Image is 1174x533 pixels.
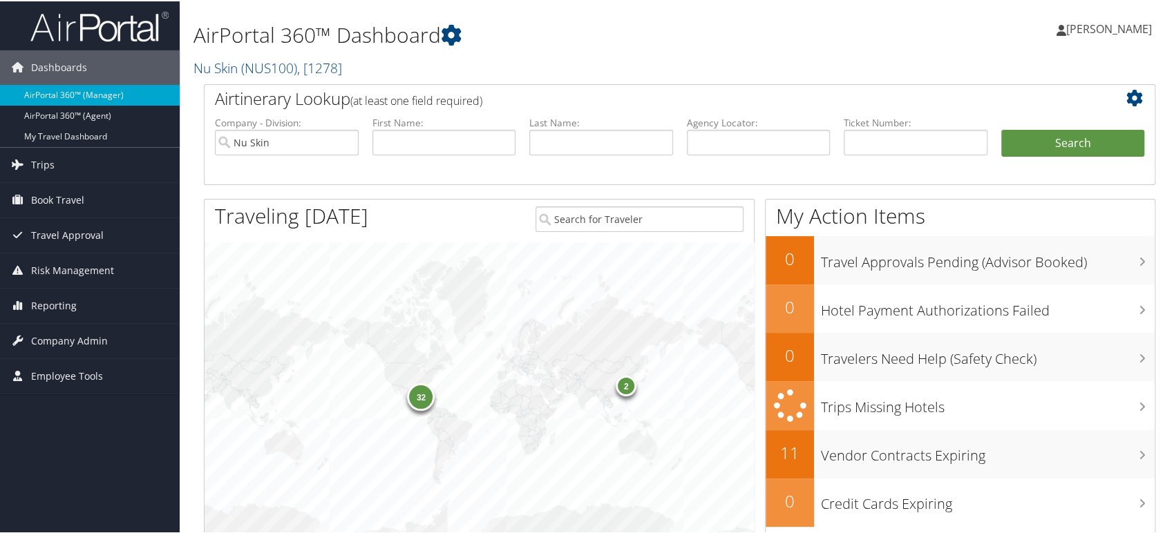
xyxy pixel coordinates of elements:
label: Last Name: [529,115,673,128]
span: Dashboards [31,49,87,84]
div: 2 [616,374,637,395]
h2: Airtinerary Lookup [215,86,1065,109]
span: Risk Management [31,252,114,287]
h2: 0 [766,294,814,318]
img: airportal-logo.png [30,9,169,41]
h3: Travelers Need Help (Safety Check) [821,341,1155,367]
div: 32 [408,382,435,409]
h3: Trips Missing Hotels [821,389,1155,416]
label: Company - Division: [215,115,359,128]
h1: My Action Items [766,200,1155,229]
span: [PERSON_NAME] [1066,20,1152,35]
a: 11Vendor Contracts Expiring [766,429,1155,477]
h2: 0 [766,488,814,512]
span: ( NUS100 ) [241,57,297,76]
h3: Vendor Contracts Expiring [821,438,1155,464]
label: Ticket Number: [844,115,987,128]
a: [PERSON_NAME] [1057,7,1166,48]
h1: AirPortal 360™ Dashboard [193,19,842,48]
span: Travel Approval [31,217,104,251]
a: 0Travel Approvals Pending (Advisor Booked) [766,235,1155,283]
label: First Name: [372,115,516,128]
span: Book Travel [31,182,84,216]
a: Nu Skin [193,57,342,76]
a: 0Credit Cards Expiring [766,477,1155,525]
button: Search [1001,128,1145,156]
input: Search for Traveler [536,205,744,231]
a: 0Travelers Need Help (Safety Check) [766,331,1155,380]
h2: 11 [766,440,814,463]
h3: Credit Cards Expiring [821,486,1155,512]
h3: Hotel Payment Authorizations Failed [821,293,1155,319]
span: Reporting [31,287,77,322]
span: Employee Tools [31,358,103,392]
a: 0Hotel Payment Authorizations Failed [766,283,1155,331]
label: Agency Locator: [687,115,831,128]
span: (at least one field required) [350,92,482,107]
h3: Travel Approvals Pending (Advisor Booked) [821,244,1155,271]
a: Trips Missing Hotels [766,380,1155,429]
span: Company Admin [31,322,108,357]
h1: Traveling [DATE] [215,200,368,229]
h2: 0 [766,246,814,269]
span: Trips [31,146,55,181]
span: , [ 1278 ] [297,57,342,76]
h2: 0 [766,342,814,366]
